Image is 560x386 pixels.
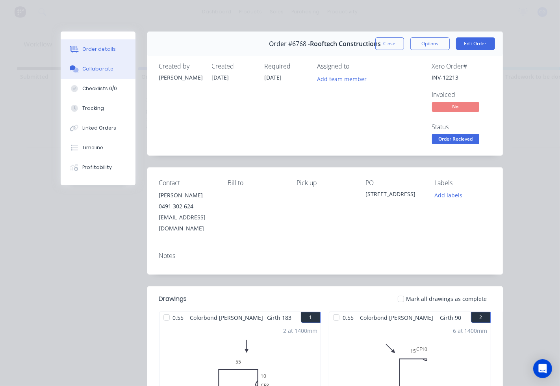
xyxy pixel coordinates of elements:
[265,63,308,70] div: Required
[82,144,103,151] div: Timeline
[453,327,488,335] div: 6 at 1400mm
[310,40,381,48] span: Rooftech Constructions
[430,190,466,200] button: Add labels
[432,134,479,144] span: Order Recieved
[456,37,495,50] button: Edit Order
[159,190,215,201] div: [PERSON_NAME]
[317,73,371,84] button: Add team member
[317,63,396,70] div: Assigned to
[212,63,255,70] div: Created
[159,212,215,234] div: [EMAIL_ADDRESS][DOMAIN_NAME]
[366,179,422,187] div: PO
[339,312,357,323] span: 0.55
[159,63,202,70] div: Created by
[432,73,491,82] div: INV-12213
[228,179,284,187] div: Bill to
[375,37,404,50] button: Close
[366,190,422,201] div: [STREET_ADDRESS]
[159,190,215,234] div: [PERSON_NAME]0491 302 624[EMAIL_ADDRESS][DOMAIN_NAME]
[82,164,112,171] div: Profitability
[471,312,491,323] button: 2
[82,46,116,53] div: Order details
[283,327,317,335] div: 2 at 1400mm
[61,39,135,59] button: Order details
[406,295,487,303] span: Mark all drawings as complete
[159,252,491,260] div: Notes
[61,98,135,118] button: Tracking
[265,74,282,81] span: [DATE]
[357,312,436,323] span: Colorbond [PERSON_NAME]
[432,134,479,146] button: Order Recieved
[159,294,187,304] div: Drawings
[61,158,135,177] button: Profitability
[301,312,321,323] button: 1
[159,201,215,212] div: 0491 302 624
[440,312,462,323] span: Girth 90
[432,123,491,131] div: Status
[82,124,116,132] div: Linked Orders
[432,63,491,70] div: Xero Order #
[410,37,450,50] button: Options
[170,312,187,323] span: 0.55
[432,102,479,112] span: No
[269,40,310,48] span: Order #6768 -
[432,91,491,98] div: Invoiced
[61,118,135,138] button: Linked Orders
[82,65,113,72] div: Collaborate
[159,179,215,187] div: Contact
[212,74,229,81] span: [DATE]
[313,73,371,84] button: Add team member
[61,79,135,98] button: Checklists 0/0
[61,59,135,79] button: Collaborate
[435,179,491,187] div: Labels
[187,312,267,323] span: Colorbond [PERSON_NAME]
[82,105,104,112] div: Tracking
[82,85,117,92] div: Checklists 0/0
[267,312,291,323] span: Girth 183
[159,73,202,82] div: [PERSON_NAME]
[61,138,135,158] button: Timeline
[533,359,552,378] div: Open Intercom Messenger
[297,179,353,187] div: Pick up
